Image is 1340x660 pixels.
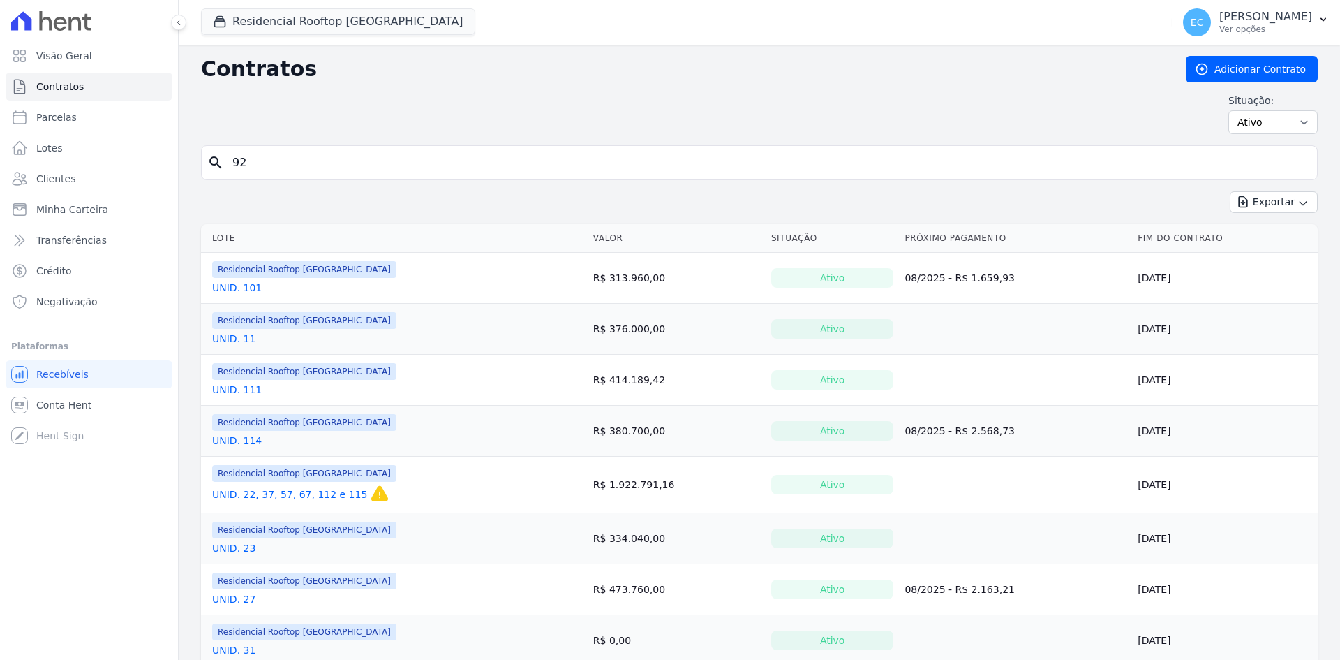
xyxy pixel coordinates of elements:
[201,8,475,35] button: Residencial Rooftop [GEOGRAPHIC_DATA]
[771,421,894,441] div: Ativo
[212,522,396,538] span: Residencial Rooftop [GEOGRAPHIC_DATA]
[1228,94,1318,108] label: Situação:
[6,42,172,70] a: Visão Geral
[771,580,894,599] div: Ativo
[6,391,172,419] a: Conta Hent
[771,370,894,390] div: Ativo
[6,73,172,101] a: Contratos
[1219,24,1312,35] p: Ver opções
[212,363,396,380] span: Residencial Rooftop [GEOGRAPHIC_DATA]
[588,253,766,304] td: R$ 313.960,00
[36,264,72,278] span: Crédito
[904,272,1015,284] a: 08/2025 - R$ 1.659,93
[212,434,262,448] a: UNID. 114
[771,319,894,339] div: Ativo
[1230,191,1318,213] button: Exportar
[201,57,1163,82] h2: Contratos
[11,338,167,355] div: Plataformas
[1132,406,1318,457] td: [DATE]
[6,196,172,223] a: Minha Carteira
[224,149,1311,177] input: Buscar por nome do lote
[771,268,894,288] div: Ativo
[212,624,396,640] span: Residencial Rooftop [GEOGRAPHIC_DATA]
[212,643,255,657] a: UNID. 31
[1132,457,1318,513] td: [DATE]
[201,224,588,253] th: Lote
[6,103,172,131] a: Parcelas
[588,457,766,513] td: R$ 1.922.791,16
[1172,3,1340,42] button: EC [PERSON_NAME] Ver opções
[771,475,894,494] div: Ativo
[36,367,89,381] span: Recebíveis
[1132,304,1318,355] td: [DATE]
[212,573,396,589] span: Residencial Rooftop [GEOGRAPHIC_DATA]
[1132,253,1318,304] td: [DATE]
[1191,17,1204,27] span: EC
[588,513,766,564] td: R$ 334.040,00
[207,154,224,171] i: search
[771,529,894,548] div: Ativo
[1132,564,1318,615] td: [DATE]
[6,257,172,285] a: Crédito
[212,541,255,555] a: UNID. 23
[1186,56,1318,82] a: Adicionar Contrato
[36,110,77,124] span: Parcelas
[6,288,172,316] a: Negativação
[212,281,262,295] a: UNID. 101
[212,414,396,431] span: Residencial Rooftop [GEOGRAPHIC_DATA]
[36,203,108,217] span: Minha Carteira
[588,564,766,615] td: R$ 473.760,00
[766,224,900,253] th: Situação
[771,631,894,650] div: Ativo
[904,584,1015,595] a: 08/2025 - R$ 2.163,21
[904,425,1015,437] a: 08/2025 - R$ 2.568,73
[212,312,396,329] span: Residencial Rooftop [GEOGRAPHIC_DATA]
[212,383,262,397] a: UNID. 111
[212,592,255,606] a: UNID. 27
[36,233,107,247] span: Transferências
[6,134,172,162] a: Lotes
[588,406,766,457] td: R$ 380.700,00
[1132,224,1318,253] th: Fim do Contrato
[36,80,84,94] span: Contratos
[36,49,92,63] span: Visão Geral
[212,332,255,346] a: UNID. 11
[6,226,172,254] a: Transferências
[6,360,172,388] a: Recebíveis
[212,261,396,278] span: Residencial Rooftop [GEOGRAPHIC_DATA]
[6,165,172,193] a: Clientes
[212,465,396,482] span: Residencial Rooftop [GEOGRAPHIC_DATA]
[588,224,766,253] th: Valor
[36,398,91,412] span: Conta Hent
[36,172,75,186] span: Clientes
[588,355,766,406] td: R$ 414.189,42
[36,295,98,309] span: Negativação
[212,487,367,501] a: UNID. 22, 37, 57, 67, 112 e 115
[899,224,1132,253] th: Próximo Pagamento
[36,141,63,155] span: Lotes
[1132,355,1318,406] td: [DATE]
[1132,513,1318,564] td: [DATE]
[1219,10,1312,24] p: [PERSON_NAME]
[588,304,766,355] td: R$ 376.000,00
